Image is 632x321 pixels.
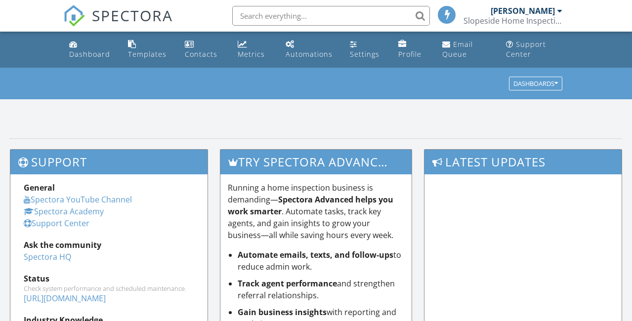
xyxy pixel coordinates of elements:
strong: Track agent performance [238,278,337,289]
div: Slopeside Home Inspections [463,16,562,26]
h3: Latest Updates [424,150,622,174]
div: Contacts [185,49,217,59]
div: Email Queue [442,40,473,59]
div: Templates [128,49,167,59]
div: Metrics [238,49,265,59]
h3: Support [10,150,208,174]
div: Automations [286,49,333,59]
div: Profile [398,49,421,59]
a: Spectora Academy [24,206,104,217]
a: Support Center [24,218,89,229]
a: SPECTORA [63,13,173,34]
a: Support Center [502,36,567,64]
div: Status [24,273,194,284]
img: The Best Home Inspection Software - Spectora [63,5,85,27]
a: Spectora HQ [24,251,71,262]
a: Metrics [234,36,274,64]
a: Spectora YouTube Channel [24,194,132,205]
a: Settings [346,36,386,64]
div: Ask the community [24,239,194,251]
a: Email Queue [438,36,495,64]
div: Support Center [506,40,546,59]
a: Company Profile [394,36,430,64]
a: [URL][DOMAIN_NAME] [24,293,106,304]
span: SPECTORA [92,5,173,26]
strong: Automate emails, texts, and follow-ups [238,249,393,260]
h3: Try spectora advanced [DATE] [220,150,412,174]
li: and strengthen referral relationships. [238,278,404,301]
button: Dashboards [509,77,562,91]
strong: Spectora Advanced helps you work smarter [228,194,393,217]
a: Automations (Basic) [282,36,338,64]
div: [PERSON_NAME] [491,6,555,16]
strong: General [24,182,55,193]
div: Check system performance and scheduled maintenance. [24,284,194,292]
li: to reduce admin work. [238,249,404,273]
div: Dashboards [513,80,558,87]
div: Dashboard [69,49,110,59]
strong: Gain business insights [238,307,327,318]
a: Templates [124,36,173,64]
input: Search everything... [232,6,430,26]
div: Settings [350,49,379,59]
a: Contacts [181,36,226,64]
a: Dashboard [65,36,116,64]
p: Running a home inspection business is demanding— . Automate tasks, track key agents, and gain ins... [228,182,404,241]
